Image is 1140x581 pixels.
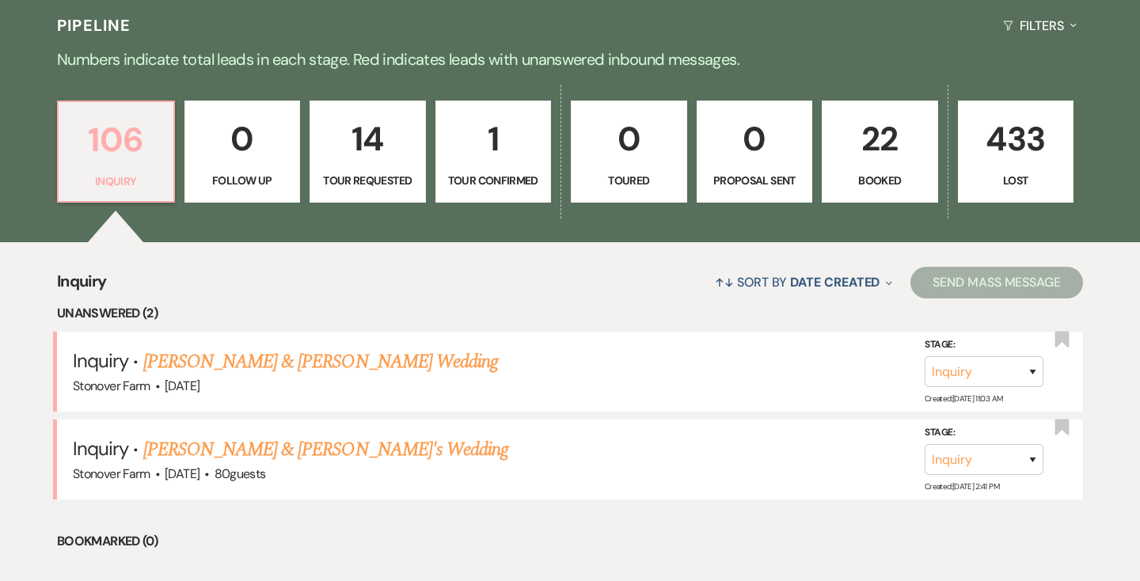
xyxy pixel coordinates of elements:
[57,14,131,36] h3: Pipeline
[832,172,928,189] p: Booked
[165,378,199,394] span: [DATE]
[435,101,552,203] a: 1Tour Confirmed
[925,393,1002,404] span: Created: [DATE] 11:03 AM
[822,101,938,203] a: 22Booked
[697,101,813,203] a: 0Proposal Sent
[581,172,677,189] p: Toured
[925,481,999,492] span: Created: [DATE] 2:41 PM
[968,172,1064,189] p: Lost
[707,112,803,165] p: 0
[195,112,291,165] p: 0
[925,424,1043,442] label: Stage:
[581,112,677,165] p: 0
[910,267,1083,298] button: Send Mass Message
[925,336,1043,354] label: Stage:
[73,348,128,373] span: Inquiry
[143,435,509,464] a: [PERSON_NAME] & [PERSON_NAME]'s Wedding
[446,172,541,189] p: Tour Confirmed
[73,436,128,461] span: Inquiry
[707,172,803,189] p: Proposal Sent
[310,101,426,203] a: 14Tour Requested
[715,274,734,290] span: ↑↓
[446,112,541,165] p: 1
[68,173,164,190] p: Inquiry
[320,112,416,165] p: 14
[958,101,1074,203] a: 433Lost
[57,269,107,303] span: Inquiry
[165,465,199,482] span: [DATE]
[143,347,498,376] a: [PERSON_NAME] & [PERSON_NAME] Wedding
[215,465,266,482] span: 80 guests
[73,378,150,394] span: Stonover Farm
[195,172,291,189] p: Follow Up
[184,101,301,203] a: 0Follow Up
[997,5,1083,47] button: Filters
[68,113,164,166] p: 106
[57,303,1083,324] li: Unanswered (2)
[790,274,880,290] span: Date Created
[320,172,416,189] p: Tour Requested
[709,261,899,303] button: Sort By Date Created
[57,101,175,203] a: 106Inquiry
[968,112,1064,165] p: 433
[57,531,1083,552] li: Bookmarked (0)
[832,112,928,165] p: 22
[73,465,150,482] span: Stonover Farm
[571,101,687,203] a: 0Toured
